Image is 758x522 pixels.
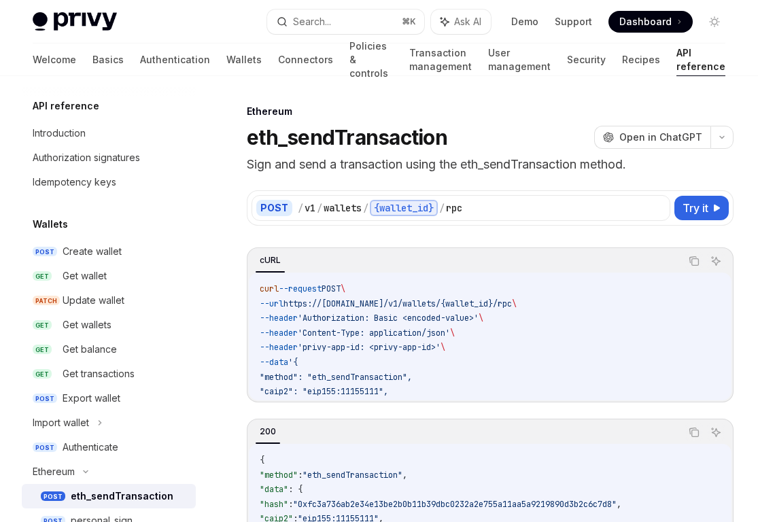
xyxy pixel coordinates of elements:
[22,313,196,337] a: GETGet wallets
[92,43,124,76] a: Basics
[454,15,481,29] span: Ask AI
[33,125,86,141] div: Introduction
[71,488,173,504] div: eth_sendTransaction
[278,43,333,76] a: Connectors
[33,296,60,306] span: PATCH
[140,43,210,76] a: Authentication
[707,423,725,441] button: Ask AI
[33,216,68,232] h5: Wallets
[322,283,341,294] span: POST
[488,43,551,76] a: User management
[22,239,196,264] a: POSTCreate wallet
[260,328,298,338] span: --header
[676,43,725,76] a: API reference
[260,313,298,324] span: --header
[324,201,362,215] div: wallets
[247,125,447,150] h1: eth_sendTransaction
[260,357,288,368] span: --data
[512,298,517,309] span: \
[41,491,65,502] span: POST
[619,130,702,144] span: Open in ChatGPT
[33,98,99,114] h5: API reference
[226,43,262,76] a: Wallets
[622,43,660,76] a: Recipes
[619,15,672,29] span: Dashboard
[256,423,280,440] div: 200
[441,342,445,353] span: \
[22,121,196,145] a: Introduction
[63,439,118,455] div: Authenticate
[288,499,293,510] span: :
[63,366,135,382] div: Get transactions
[288,484,303,495] span: : {
[260,484,288,495] span: "data"
[33,174,116,190] div: Idempotency keys
[431,10,491,34] button: Ask AI
[674,196,729,220] button: Try it
[704,11,725,33] button: Toggle dark mode
[247,155,734,174] p: Sign and send a transaction using the eth_sendTransaction method.
[370,200,438,216] div: {wallet_id}
[22,170,196,194] a: Idempotency keys
[402,16,416,27] span: ⌘ K
[33,369,52,379] span: GET
[293,14,331,30] div: Search...
[22,386,196,411] a: POSTExport wallet
[298,342,441,353] span: 'privy-app-id: <privy-app-id>'
[22,145,196,170] a: Authorization signatures
[279,283,322,294] span: --request
[260,342,298,353] span: --header
[33,271,52,281] span: GET
[260,455,264,466] span: {
[256,200,292,216] div: POST
[683,200,708,216] span: Try it
[260,499,288,510] span: "hash"
[260,386,388,397] span: "caip2": "eip155:11155111",
[479,313,483,324] span: \
[283,298,512,309] span: https://[DOMAIN_NAME]/v1/wallets/{wallet_id}/rpc
[608,11,693,33] a: Dashboard
[511,15,538,29] a: Demo
[33,345,52,355] span: GET
[260,283,279,294] span: curl
[293,499,617,510] span: "0xfc3a736ab2e34e13be2b0b11b39dbc0232a2e755a11aa5a9219890d3b2c6c7d8"
[298,470,303,481] span: :
[617,499,621,510] span: ,
[260,470,298,481] span: "method"
[33,43,76,76] a: Welcome
[685,252,703,270] button: Copy the contents from the code block
[63,390,120,406] div: Export wallet
[33,394,57,404] span: POST
[288,357,298,368] span: '{
[402,470,407,481] span: ,
[63,243,122,260] div: Create wallet
[409,43,472,76] a: Transaction management
[685,423,703,441] button: Copy the contents from the code block
[594,126,710,149] button: Open in ChatGPT
[63,341,117,358] div: Get balance
[303,470,402,481] span: "eth_sendTransaction"
[256,252,285,268] div: cURL
[33,320,52,330] span: GET
[260,372,412,383] span: "method": "eth_sendTransaction",
[298,313,479,324] span: 'Authorization: Basic <encoded-value>'
[298,328,450,338] span: 'Content-Type: application/json'
[22,435,196,459] a: POSTAuthenticate
[22,362,196,386] a: GETGet transactions
[63,268,107,284] div: Get wallet
[267,10,424,34] button: Search...⌘K
[33,247,57,257] span: POST
[63,292,124,309] div: Update wallet
[33,464,75,480] div: Ethereum
[22,484,196,508] a: POSTeth_sendTransaction
[22,337,196,362] a: GETGet balance
[363,201,368,215] div: /
[317,201,322,215] div: /
[33,415,89,431] div: Import wallet
[22,264,196,288] a: GETGet wallet
[247,105,734,118] div: Ethereum
[555,15,592,29] a: Support
[63,317,111,333] div: Get wallets
[707,252,725,270] button: Ask AI
[33,442,57,453] span: POST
